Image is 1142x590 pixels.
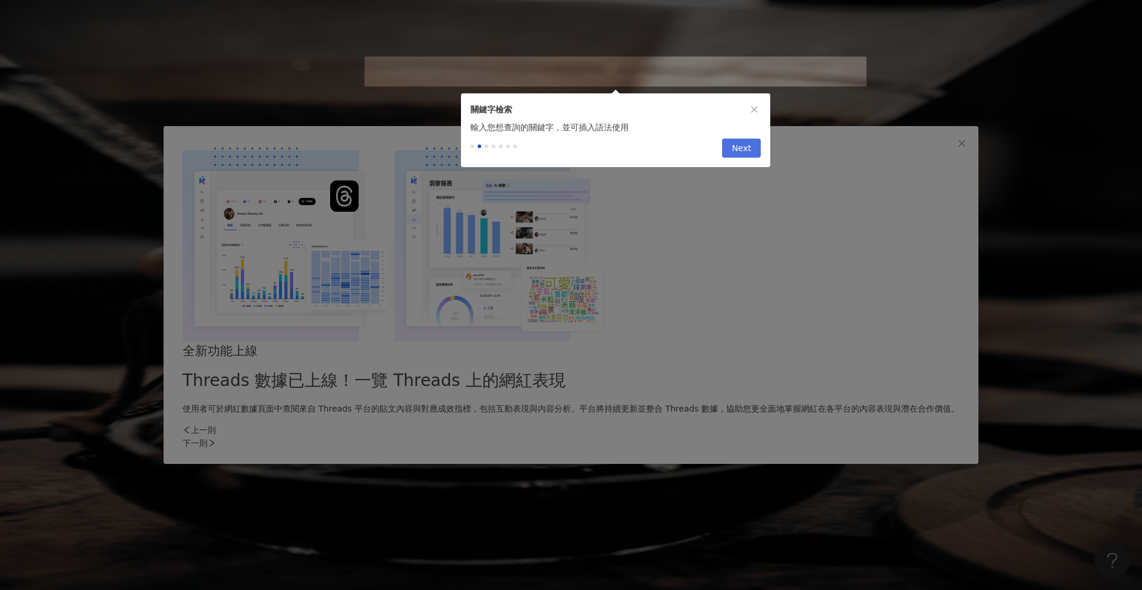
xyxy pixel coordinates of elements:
div: 關鍵字檢索 [470,103,761,116]
span: Next [732,139,751,158]
button: close [748,103,761,116]
button: Next [722,139,761,158]
div: 輸入您想查詢的關鍵字，並可插入語法使用 [461,121,770,134]
span: close [750,105,758,114]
